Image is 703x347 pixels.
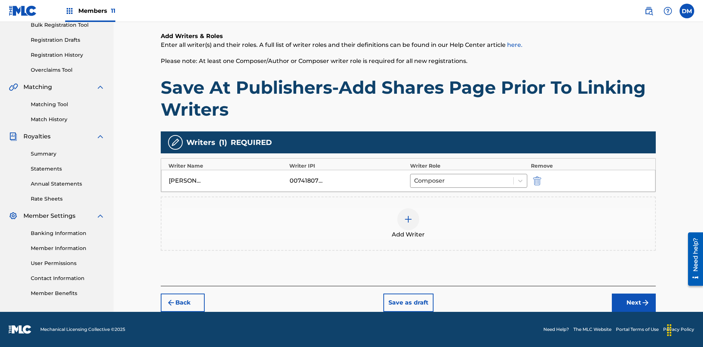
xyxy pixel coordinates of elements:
[663,7,672,15] img: help
[31,150,105,158] a: Summary
[533,176,541,185] img: 12a2ab48e56ec057fbd8.svg
[507,41,522,48] a: here.
[161,294,205,312] button: Back
[96,132,105,141] img: expand
[78,7,115,15] span: Members
[31,66,105,74] a: Overclaims Tool
[289,162,406,170] div: Writer IPI
[31,51,105,59] a: Registration History
[9,83,18,92] img: Matching
[31,101,105,108] a: Matching Tool
[31,116,105,123] a: Match History
[96,83,105,92] img: expand
[65,7,74,15] img: Top Rightsholders
[9,5,37,16] img: MLC Logo
[168,162,286,170] div: Writer Name
[682,230,703,290] iframe: Resource Center
[31,245,105,252] a: Member Information
[404,215,413,224] img: add
[663,319,675,341] div: Drag
[31,21,105,29] a: Bulk Registration Tool
[9,212,18,220] img: Member Settings
[31,36,105,44] a: Registration Drafts
[31,180,105,188] a: Annual Statements
[383,294,434,312] button: Save as draft
[40,326,125,333] span: Mechanical Licensing Collective © 2025
[111,7,115,14] span: 11
[573,326,611,333] a: The MLC Website
[543,326,569,333] a: Need Help?
[23,132,51,141] span: Royalties
[31,195,105,203] a: Rate Sheets
[612,294,656,312] button: Next
[167,298,175,307] img: 7ee5dd4eb1f8a8e3ef2f.svg
[31,275,105,282] a: Contact Information
[23,83,52,92] span: Matching
[392,230,425,239] span: Add Writer
[680,4,694,18] div: User Menu
[531,162,648,170] div: Remove
[641,298,650,307] img: f7272a7cc735f4ea7f67.svg
[9,325,31,334] img: logo
[616,326,659,333] a: Portal Terms of Use
[9,132,18,141] img: Royalties
[219,137,227,148] span: ( 1 )
[161,41,522,48] span: Enter all writer(s) and their roles. A full list of writer roles and their definitions can be fou...
[31,260,105,267] a: User Permissions
[31,290,105,297] a: Member Benefits
[23,212,75,220] span: Member Settings
[96,212,105,220] img: expand
[666,312,703,347] iframe: Chat Widget
[161,57,468,64] span: Please note: At least one Composer/Author or Composer writer role is required for all new registr...
[171,138,180,147] img: writers
[644,7,653,15] img: search
[661,4,675,18] div: Help
[31,165,105,173] a: Statements
[161,32,656,41] h6: Add Writers & Roles
[31,230,105,237] a: Banking Information
[410,162,527,170] div: Writer Role
[641,4,656,18] a: Public Search
[663,326,694,333] a: Privacy Policy
[186,137,215,148] span: Writers
[231,137,272,148] span: REQUIRED
[161,77,656,120] h1: Save At Publishers-Add Shares Page Prior To Linking Writers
